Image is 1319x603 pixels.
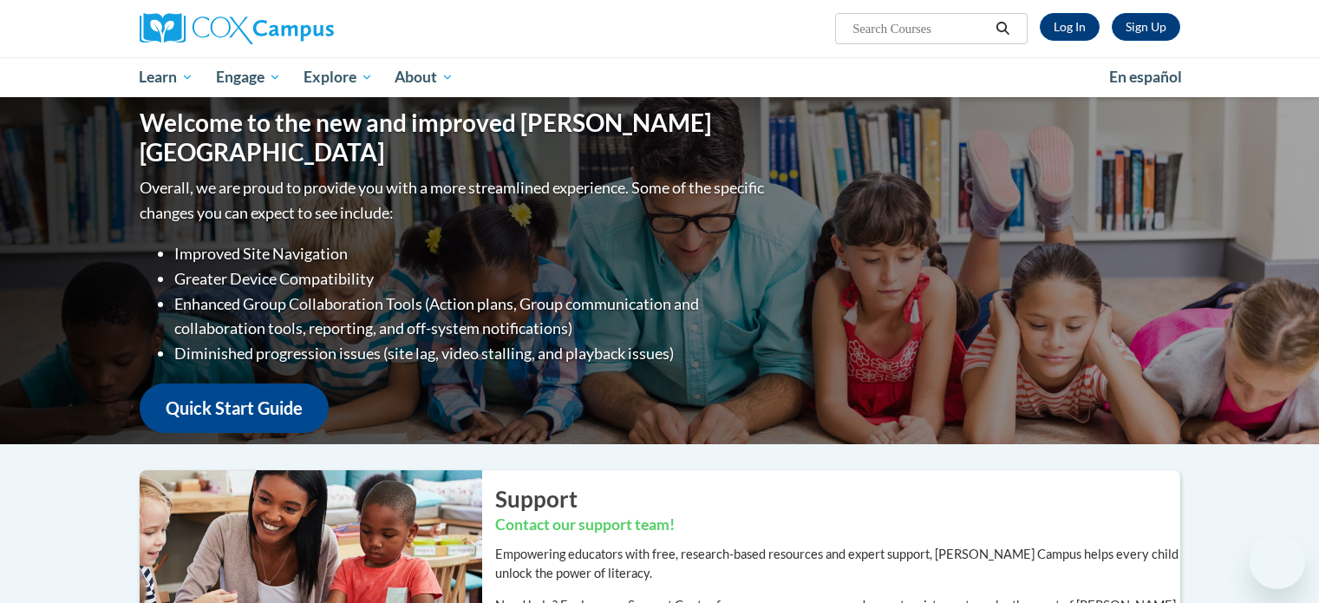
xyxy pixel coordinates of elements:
[216,67,281,88] span: Engage
[140,13,469,44] a: Cox Campus
[140,13,334,44] img: Cox Campus
[1098,59,1193,95] a: En español
[395,67,454,88] span: About
[1040,13,1100,41] a: Log In
[128,57,206,97] a: Learn
[140,175,768,226] p: Overall, we are proud to provide you with a more streamlined experience. Some of the specific cha...
[174,292,768,342] li: Enhanced Group Collaboration Tools (Action plans, Group communication and collaboration tools, re...
[140,108,768,167] h1: Welcome to the new and improved [PERSON_NAME][GEOGRAPHIC_DATA]
[174,241,768,266] li: Improved Site Navigation
[114,57,1206,97] div: Main menu
[383,57,465,97] a: About
[495,545,1180,583] p: Empowering educators with free, research-based resources and expert support, [PERSON_NAME] Campus...
[304,67,373,88] span: Explore
[495,515,1180,536] h3: Contact our support team!
[205,57,292,97] a: Engage
[495,483,1180,515] h2: Support
[174,266,768,292] li: Greater Device Compatibility
[1250,534,1305,589] iframe: Button to launch messaging window
[989,18,1015,39] button: Search
[140,383,329,433] a: Quick Start Guide
[139,67,193,88] span: Learn
[174,341,768,366] li: Diminished progression issues (site lag, video stalling, and playback issues)
[851,18,989,39] input: Search Courses
[1109,68,1182,86] span: En español
[1112,13,1180,41] a: Register
[292,57,384,97] a: Explore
